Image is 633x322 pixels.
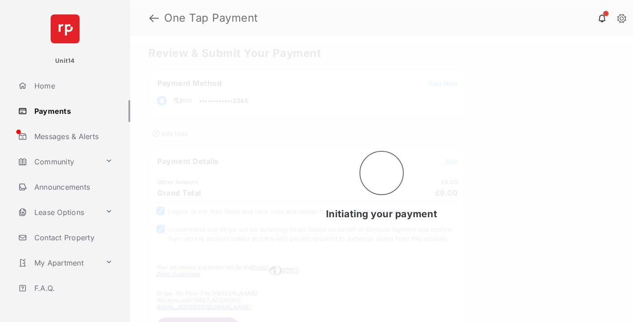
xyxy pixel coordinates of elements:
[164,13,258,23] strong: One Tap Payment
[14,277,130,299] a: F.A.Q.
[14,75,130,97] a: Home
[14,176,130,198] a: Announcements
[55,56,75,65] p: Unit14
[14,227,130,248] a: Contact Property
[14,151,102,173] a: Community
[14,201,102,223] a: Lease Options
[51,14,80,43] img: svg+xml;base64,PHN2ZyB4bWxucz0iaHR0cDovL3d3dy53My5vcmcvMjAwMC9zdmciIHdpZHRoPSI2NCIgaGVpZ2h0PSI2NC...
[14,100,130,122] a: Payments
[14,126,130,147] a: Messages & Alerts
[326,208,437,219] span: Initiating your payment
[14,252,102,274] a: My Apartment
